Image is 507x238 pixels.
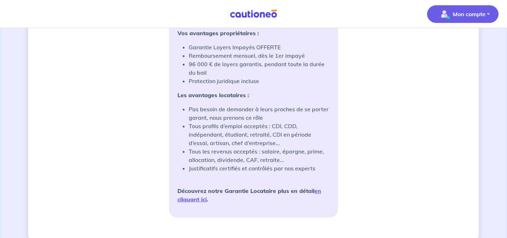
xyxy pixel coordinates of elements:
[453,10,486,18] p: Mon compte
[189,51,330,60] li: Remboursement mensuel, dès le 1er impayé
[177,30,259,37] strong: Vos avantages propriétaires :
[189,147,330,164] li: Tous les revenus acceptés : salaire, épargne, prime, allocation, dividende, CAF, retraite...
[189,43,330,51] li: Garantie Loyers Impayés OFFERTE
[227,10,280,18] img: Cautioneo
[189,60,330,77] li: 96 000 € de loyers garantis, pendant toute la durée du bail
[189,77,330,85] li: Protection juridique incluse
[427,5,499,23] button: illu_account_valid_menu.svgMon compte
[439,8,450,20] img: illu_account_valid_menu.svg
[177,187,321,203] strong: Découvrez notre Garantie Locataire plus en détail .
[189,164,330,173] li: Justificatifs certifiés et contrôlés par nos experts
[189,105,330,122] li: Pas besoin de demander à leurs proches de se porter garant, nous prenons ce rôle
[189,122,330,147] li: Tous profils d’emploi acceptés : CDI, CDD, indépendant, étudiant, retraité, CDI en période d’essa...
[177,92,249,99] strong: Les avantages locataires :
